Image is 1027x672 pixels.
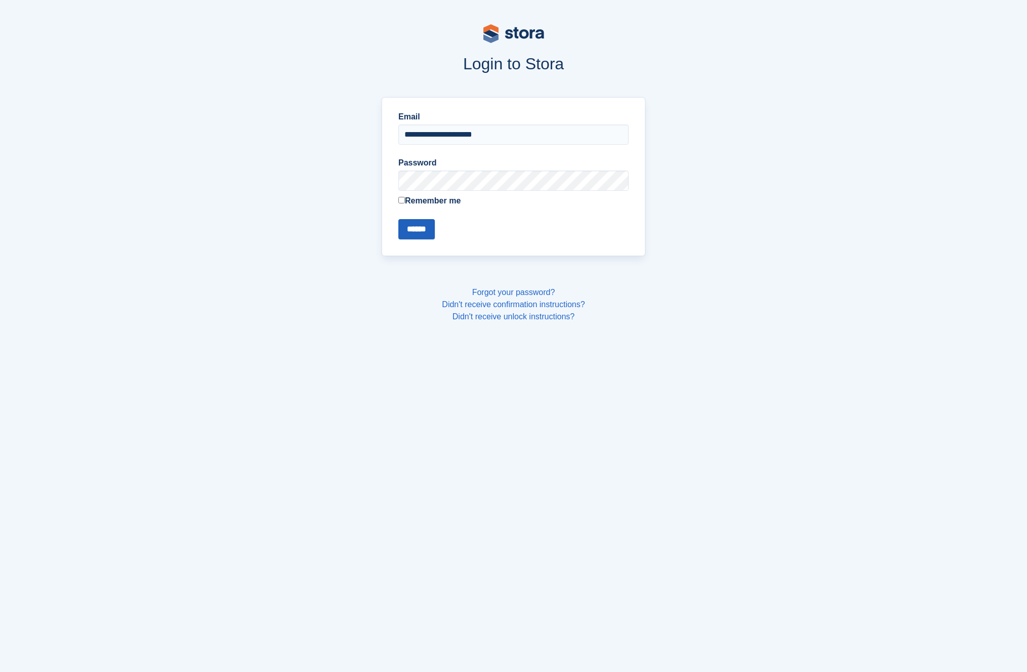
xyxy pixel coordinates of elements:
img: stora-logo-53a41332b3708ae10de48c4981b4e9114cc0af31d8433b30ea865607fb682f29.svg [483,24,544,43]
label: Email [398,111,629,123]
label: Remember me [398,195,629,207]
a: Forgot your password? [472,288,555,297]
label: Password [398,157,629,169]
input: Remember me [398,197,405,203]
h1: Login to Stora [189,55,839,73]
a: Didn't receive confirmation instructions? [442,300,585,309]
a: Didn't receive unlock instructions? [453,312,574,321]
